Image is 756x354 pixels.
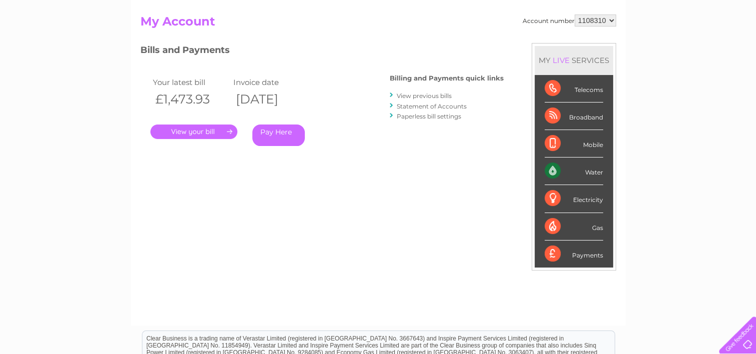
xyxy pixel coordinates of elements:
[397,112,461,120] a: Paperless bill settings
[231,75,311,89] td: Invoice date
[150,124,237,139] a: .
[140,14,616,33] h2: My Account
[535,46,613,74] div: MY SERVICES
[142,5,615,48] div: Clear Business is a trading name of Verastar Limited (registered in [GEOGRAPHIC_DATA] No. 3667643...
[669,42,684,50] a: Blog
[545,75,603,102] div: Telecoms
[26,26,77,56] img: logo.png
[231,89,311,109] th: [DATE]
[580,42,599,50] a: Water
[523,14,616,26] div: Account number
[545,157,603,185] div: Water
[690,42,714,50] a: Contact
[390,74,504,82] h4: Billing and Payments quick links
[545,102,603,130] div: Broadband
[545,213,603,240] div: Gas
[397,92,452,99] a: View previous bills
[723,42,747,50] a: Log out
[150,89,231,109] th: £1,473.93
[545,240,603,267] div: Payments
[633,42,663,50] a: Telecoms
[545,130,603,157] div: Mobile
[568,5,637,17] a: 0333 014 3131
[605,42,627,50] a: Energy
[140,43,504,60] h3: Bills and Payments
[150,75,231,89] td: Your latest bill
[545,185,603,212] div: Electricity
[551,55,572,65] div: LIVE
[397,102,467,110] a: Statement of Accounts
[252,124,305,146] a: Pay Here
